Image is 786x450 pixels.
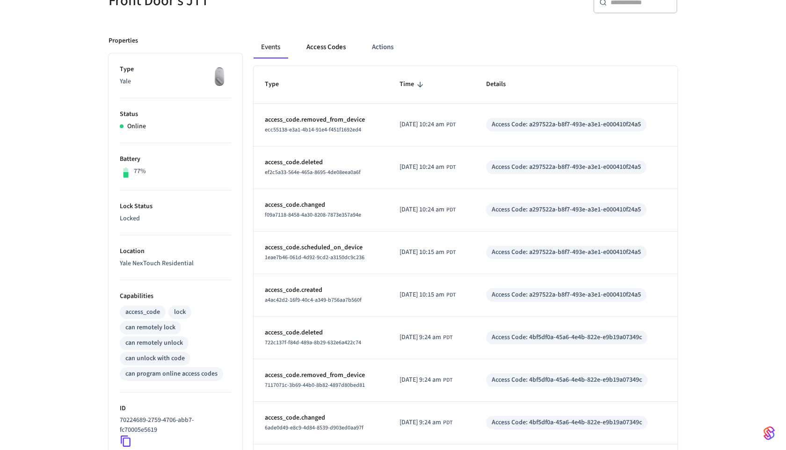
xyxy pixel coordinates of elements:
[400,120,444,130] span: [DATE] 10:24 am
[120,202,231,211] p: Lock Status
[492,333,642,342] div: Access Code: 4bf5df0a-45a6-4e4b-822e-e9b19a07349c
[265,285,377,295] p: access_code.created
[492,418,642,428] div: Access Code: 4bf5df0a-45a6-4e4b-822e-e9b19a07349c
[400,333,452,342] div: America/Vancouver
[265,115,377,125] p: access_code.removed_from_device
[400,290,456,300] div: America/Vancouver
[400,77,426,92] span: Time
[120,214,231,224] p: Locked
[446,121,456,129] span: PDT
[120,247,231,256] p: Location
[443,419,452,427] span: PDT
[443,334,452,342] span: PDT
[265,254,364,261] span: 1eae7b46-061d-4d92-9cd2-a3150dc9c236
[443,376,452,385] span: PDT
[120,259,231,269] p: Yale NexTouch Residential
[400,333,441,342] span: [DATE] 9:24 am
[265,77,291,92] span: Type
[208,65,231,88] img: August Wifi Smart Lock 3rd Gen, Silver, Front
[446,163,456,172] span: PDT
[400,418,441,428] span: [DATE] 9:24 am
[265,158,377,167] p: access_code.deleted
[492,205,641,215] div: Access Code: a297522a-b8f7-493e-a3e1-e000410f24a5
[125,323,175,333] div: can remotely lock
[400,162,444,172] span: [DATE] 10:24 am
[265,339,361,347] span: 722c137f-f84d-489a-8b29-632e6a422c74
[134,167,146,176] p: 77%
[265,126,361,134] span: ecc55138-e3a1-4b14-91e4-f451f1692ed4
[492,120,641,130] div: Access Code: a297522a-b8f7-493e-a3e1-e000410f24a5
[125,307,160,317] div: access_code
[120,109,231,119] p: Status
[120,404,231,414] p: ID
[400,418,452,428] div: America/Vancouver
[265,211,361,219] span: f09a7118-8458-4a30-8208-7873e357a94e
[120,291,231,301] p: Capabilities
[764,426,775,441] img: SeamLogoGradient.69752ec5.svg
[492,290,641,300] div: Access Code: a297522a-b8f7-493e-a3e1-e000410f24a5
[400,290,444,300] span: [DATE] 10:15 am
[492,162,641,172] div: Access Code: a297522a-b8f7-493e-a3e1-e000410f24a5
[265,370,377,380] p: access_code.removed_from_device
[109,36,138,46] p: Properties
[174,307,186,317] div: lock
[299,36,353,58] button: Access Codes
[400,247,444,257] span: [DATE] 10:15 am
[120,415,227,435] p: 70224689-2759-4706-abb7-fc70005e5619
[265,424,364,432] span: 6ade0d49-e8c9-4d84-8539-d903ed0aa97f
[400,205,444,215] span: [DATE] 10:24 am
[254,36,677,58] div: ant example
[265,168,361,176] span: ef2c5a33-564e-465a-8695-4de08eea0a6f
[265,413,377,423] p: access_code.changed
[254,36,288,58] button: Events
[446,248,456,257] span: PDT
[364,36,401,58] button: Actions
[125,369,218,379] div: can program online access codes
[265,200,377,210] p: access_code.changed
[492,247,641,257] div: Access Code: a297522a-b8f7-493e-a3e1-e000410f24a5
[265,296,362,304] span: a4ac42d2-16f9-40c4-a349-b756aa7b560f
[125,338,183,348] div: can remotely unlock
[400,162,456,172] div: America/Vancouver
[492,375,642,385] div: Access Code: 4bf5df0a-45a6-4e4b-822e-e9b19a07349c
[125,354,185,363] div: can unlock with code
[120,154,231,164] p: Battery
[446,291,456,299] span: PDT
[486,77,518,92] span: Details
[120,77,231,87] p: Yale
[265,381,365,389] span: 7117071c-3b69-44b0-8b82-4897d80bed81
[446,206,456,214] span: PDT
[265,328,377,338] p: access_code.deleted
[400,247,456,257] div: America/Vancouver
[400,375,452,385] div: America/Vancouver
[127,122,146,131] p: Online
[400,120,456,130] div: America/Vancouver
[400,205,456,215] div: America/Vancouver
[120,65,231,74] p: Type
[400,375,441,385] span: [DATE] 9:24 am
[265,243,377,253] p: access_code.scheduled_on_device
